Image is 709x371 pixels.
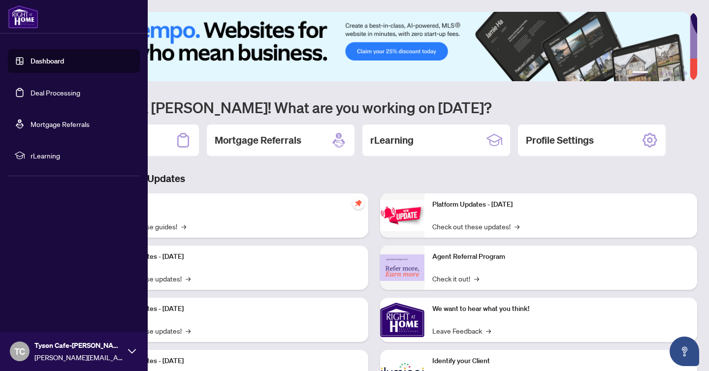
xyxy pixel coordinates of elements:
button: 3 [660,71,664,75]
span: rLearning [31,150,133,161]
p: Identify your Client [432,356,689,367]
p: Platform Updates - [DATE] [103,304,360,314]
img: Platform Updates - June 23, 2025 [380,200,424,231]
a: Leave Feedback→ [432,325,491,336]
span: → [186,273,191,284]
p: Platform Updates - [DATE] [103,251,360,262]
span: → [474,273,479,284]
p: Agent Referral Program [432,251,689,262]
span: → [181,221,186,232]
a: Dashboard [31,57,64,65]
img: We want to hear what you think! [380,298,424,342]
h2: rLearning [370,133,414,147]
a: Check it out!→ [432,273,479,284]
p: Platform Updates - [DATE] [103,356,360,367]
img: Slide 0 [51,12,690,81]
button: 1 [632,71,648,75]
span: pushpin [353,197,364,209]
button: 6 [683,71,687,75]
span: → [186,325,191,336]
a: Check out these updates!→ [432,221,519,232]
p: We want to hear what you think! [432,304,689,314]
span: TC [14,344,25,358]
h3: Brokerage & Industry Updates [51,172,697,185]
a: Deal Processing [31,88,80,97]
span: [PERSON_NAME][EMAIL_ADDRESS][DOMAIN_NAME] [34,352,123,363]
img: Agent Referral Program [380,254,424,281]
button: 5 [676,71,679,75]
span: → [486,325,491,336]
h2: Profile Settings [526,133,594,147]
span: → [515,221,519,232]
h1: Welcome back [PERSON_NAME]! What are you working on [DATE]? [51,98,697,117]
h2: Mortgage Referrals [215,133,301,147]
button: 2 [652,71,656,75]
img: logo [8,5,38,29]
a: Mortgage Referrals [31,120,90,128]
button: 4 [668,71,672,75]
p: Platform Updates - [DATE] [432,199,689,210]
span: Tyson Cafe-[PERSON_NAME] [34,340,123,351]
button: Open asap [670,337,699,366]
p: Self-Help [103,199,360,210]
